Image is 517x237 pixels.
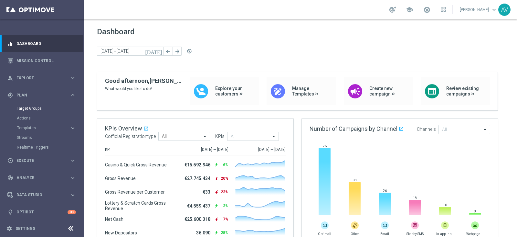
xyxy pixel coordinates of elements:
[17,126,63,130] span: Templates
[7,75,70,81] div: Explore
[7,52,76,69] div: Mission Control
[7,175,76,180] button: track_changes Analyze keyboard_arrow_right
[459,5,498,15] a: [PERSON_NAME]keyboard_arrow_down
[17,113,83,123] div: Actions
[491,6,498,13] span: keyboard_arrow_down
[16,93,70,97] span: Plan
[7,35,76,52] div: Dashboard
[17,145,67,150] a: Realtime Triggers
[7,158,76,163] button: play_circle_outline Execute keyboard_arrow_right
[7,158,13,164] i: play_circle_outline
[16,76,70,80] span: Explore
[17,123,83,133] div: Templates
[7,41,13,47] i: equalizer
[16,35,76,52] a: Dashboard
[7,209,76,215] button: lightbulb Optibot +10
[17,133,83,142] div: Streams
[7,175,70,181] div: Analyze
[6,226,12,231] i: settings
[406,6,413,13] span: school
[7,93,76,98] button: gps_fixed Plan keyboard_arrow_right
[7,58,76,63] button: Mission Control
[16,176,70,180] span: Analyze
[70,75,76,81] i: keyboard_arrow_right
[17,116,67,121] a: Actions
[16,204,68,221] a: Optibot
[16,52,76,69] a: Mission Control
[7,175,13,181] i: track_changes
[70,125,76,131] i: keyboard_arrow_right
[16,193,70,197] span: Data Studio
[17,142,83,152] div: Realtime Triggers
[7,41,76,46] button: equalizer Dashboard
[7,209,13,215] i: lightbulb
[7,192,76,198] button: Data Studio keyboard_arrow_right
[7,204,76,221] div: Optibot
[17,125,76,130] button: Templates keyboard_arrow_right
[16,227,35,231] a: Settings
[16,159,70,163] span: Execute
[68,210,76,214] div: +10
[7,192,70,198] div: Data Studio
[7,75,76,81] button: person_search Explore keyboard_arrow_right
[7,75,13,81] i: person_search
[7,92,13,98] i: gps_fixed
[7,158,70,164] div: Execute
[17,126,70,130] div: Templates
[70,92,76,98] i: keyboard_arrow_right
[17,135,67,140] a: Streams
[70,192,76,198] i: keyboard_arrow_right
[498,4,511,16] div: AV
[17,104,83,113] div: Target Groups
[70,158,76,164] i: keyboard_arrow_right
[17,106,67,111] a: Target Groups
[70,175,76,181] i: keyboard_arrow_right
[7,92,70,98] div: Plan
